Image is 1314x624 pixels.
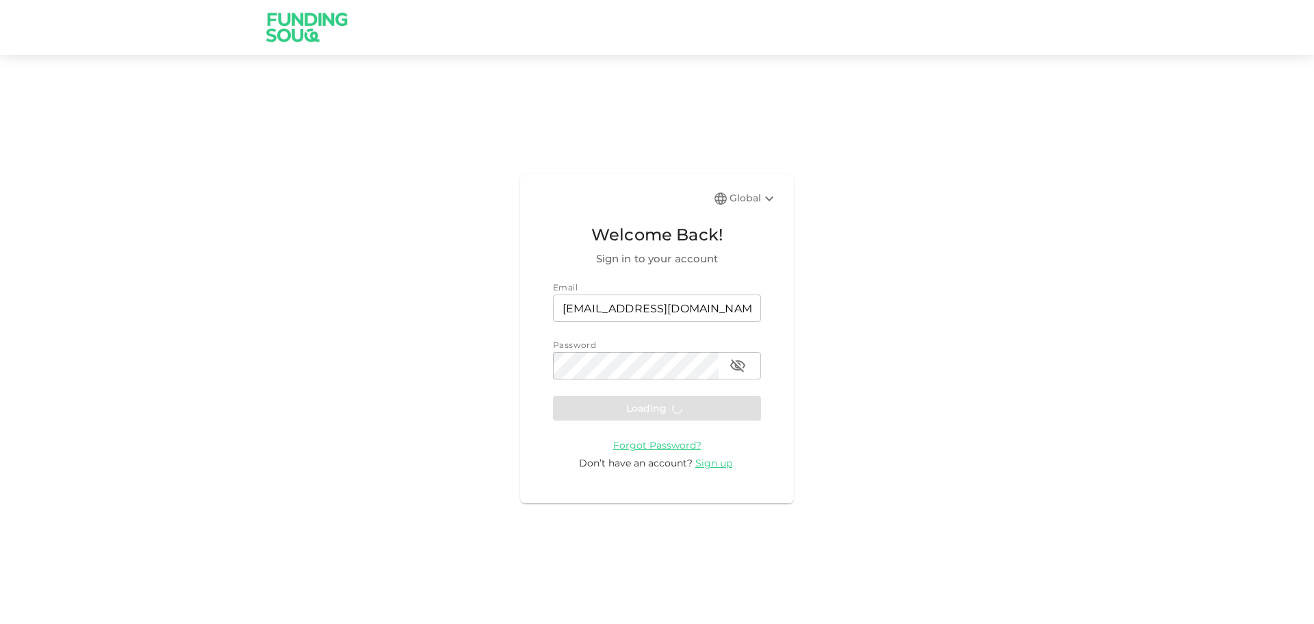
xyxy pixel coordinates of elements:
[730,190,777,207] div: Global
[579,457,693,469] span: Don’t have an account?
[613,439,701,451] span: Forgot Password?
[553,340,596,350] span: Password
[553,222,761,248] span: Welcome Back!
[553,295,761,322] input: email
[553,282,578,292] span: Email
[553,352,719,379] input: password
[613,438,701,451] a: Forgot Password?
[553,251,761,267] span: Sign in to your account
[695,457,732,469] span: Sign up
